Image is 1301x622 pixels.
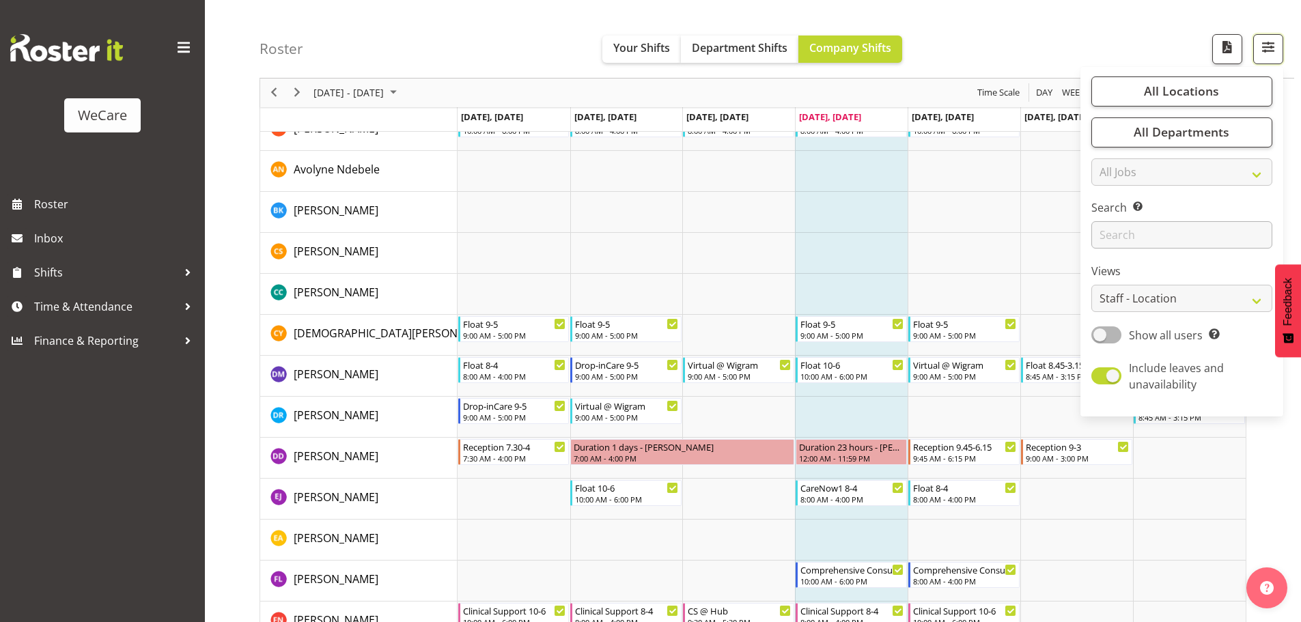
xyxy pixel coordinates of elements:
div: 9:00 AM - 5:00 PM [575,371,678,382]
div: Virtual @ Wigram [575,399,678,412]
span: Show all users [1129,328,1203,343]
div: 9:00 AM - 5:00 PM [463,330,566,341]
div: Float 10-6 [800,358,904,371]
div: Float 9-5 [463,317,566,330]
div: Float 9-5 [913,317,1016,330]
button: Next [288,85,307,102]
div: Demi Dumitrean"s event - Reception 7.30-4 Begin From Monday, September 15, 2025 at 7:30:00 AM GMT... [458,439,570,465]
div: Demi Dumitrean"s event - Reception 9.45-6.15 Begin From Friday, September 19, 2025 at 9:45:00 AM ... [908,439,1020,465]
span: [PERSON_NAME] [294,408,378,423]
span: Avolyne Ndebele [294,162,380,177]
td: Brian Ko resource [260,192,458,233]
button: Download a PDF of the roster according to the set date range. [1212,34,1242,64]
td: Avolyne Ndebele resource [260,151,458,192]
span: [PERSON_NAME] [294,285,378,300]
div: 9:00 AM - 5:00 PM [575,330,678,341]
span: Time & Attendance [34,296,178,317]
button: All Departments [1091,117,1272,147]
div: Comprehensive Consult 10-6 [800,563,904,576]
button: Timeline Day [1034,85,1055,102]
div: 9:00 AM - 5:00 PM [463,412,566,423]
div: Felize Lacson"s event - Comprehensive Consult 8-4 Begin From Friday, September 19, 2025 at 8:00:0... [908,562,1020,588]
div: 9:00 AM - 3:00 PM [1026,453,1129,464]
div: Deepti Mahajan"s event - Drop-inCare 9-5 Begin From Tuesday, September 16, 2025 at 9:00:00 AM GMT... [570,357,682,383]
button: Timeline Week [1060,85,1088,102]
span: Company Shifts [809,40,891,55]
button: All Locations [1091,76,1272,107]
div: 8:00 AM - 4:00 PM [913,494,1016,505]
label: Search [1091,200,1272,216]
div: 8:45 AM - 3:15 PM [1138,412,1242,423]
div: Duration 1 days - [PERSON_NAME] [574,440,791,453]
span: [DATE], [DATE] [1024,111,1087,123]
td: Charlotte Courtney resource [260,274,458,315]
button: Department Shifts [681,36,798,63]
div: 9:00 AM - 5:00 PM [800,330,904,341]
div: 7:00 AM - 4:00 PM [574,453,791,464]
a: [PERSON_NAME] [294,489,378,505]
div: Float 8-4 [913,481,1016,494]
span: Week [1061,85,1087,102]
div: Ella Jarvis"s event - Float 10-6 Begin From Tuesday, September 16, 2025 at 10:00:00 AM GMT+12:00 ... [570,480,682,506]
img: Rosterit website logo [10,34,123,61]
button: Company Shifts [798,36,902,63]
span: [PERSON_NAME] [294,490,378,505]
span: [PERSON_NAME] [294,244,378,259]
span: Include leaves and unavailability [1129,361,1224,392]
button: Time Scale [975,85,1022,102]
div: Christianna Yu"s event - Float 9-5 Begin From Thursday, September 18, 2025 at 9:00:00 AM GMT+12:0... [796,316,907,342]
div: Christianna Yu"s event - Float 9-5 Begin From Tuesday, September 16, 2025 at 9:00:00 AM GMT+12:00... [570,316,682,342]
span: All Departments [1134,124,1229,141]
label: Views [1091,264,1272,280]
span: Finance & Reporting [34,330,178,351]
div: Demi Dumitrean"s event - Duration 23 hours - Demi Dumitrean Begin From Thursday, September 18, 20... [796,439,907,465]
div: next period [285,79,309,107]
span: [DATE], [DATE] [912,111,974,123]
span: Shifts [34,262,178,283]
a: [PERSON_NAME] [294,366,378,382]
a: [PERSON_NAME] [294,202,378,218]
div: Clinical Support 8-4 [575,604,678,617]
span: [DATE], [DATE] [686,111,749,123]
div: 8:45 AM - 3:15 PM [1026,371,1129,382]
button: September 2025 [311,85,403,102]
span: [DATE], [DATE] [574,111,636,123]
div: Virtual @ Wigram [913,358,1016,371]
div: Christianna Yu"s event - Float 9-5 Begin From Friday, September 19, 2025 at 9:00:00 AM GMT+12:00 ... [908,316,1020,342]
td: Catherine Stewart resource [260,233,458,274]
button: Feedback - Show survey [1275,264,1301,357]
a: [PERSON_NAME] [294,530,378,546]
button: Previous [265,85,283,102]
div: Float 9-5 [575,317,678,330]
div: Ella Jarvis"s event - Float 8-4 Begin From Friday, September 19, 2025 at 8:00:00 AM GMT+12:00 End... [908,480,1020,506]
div: Deepti Mahajan"s event - Virtual @ Wigram Begin From Friday, September 19, 2025 at 9:00:00 AM GMT... [908,357,1020,383]
div: Float 8-4 [463,358,566,371]
div: 10:00 AM - 6:00 PM [800,371,904,382]
div: CS @ Hub [688,604,791,617]
div: 7:30 AM - 4:00 PM [463,453,566,464]
span: Inbox [34,228,198,249]
div: Float 8.45-3.15 [1026,358,1129,371]
span: [PERSON_NAME] [294,367,378,382]
div: September 15 - 21, 2025 [309,79,405,107]
div: Drop-inCare 9-5 [463,399,566,412]
span: Time Scale [976,85,1021,102]
div: 9:00 AM - 5:00 PM [688,371,791,382]
div: Deepti Raturi"s event - Virtual @ Wigram Begin From Tuesday, September 16, 2025 at 9:00:00 AM GMT... [570,398,682,424]
div: Deepti Mahajan"s event - Float 10-6 Begin From Thursday, September 18, 2025 at 10:00:00 AM GMT+12... [796,357,907,383]
h4: Roster [260,41,303,57]
a: [DEMOGRAPHIC_DATA][PERSON_NAME] [294,325,496,341]
div: Deepti Mahajan"s event - Virtual @ Wigram Begin From Wednesday, September 17, 2025 at 9:00:00 AM ... [683,357,794,383]
td: Demi Dumitrean resource [260,438,458,479]
span: [PERSON_NAME] [294,531,378,546]
span: Roster [34,194,198,214]
div: 9:00 AM - 5:00 PM [575,412,678,423]
div: Virtual @ Wigram [688,358,791,371]
span: All Locations [1144,83,1219,100]
div: 9:00 AM - 5:00 PM [913,330,1016,341]
span: [DATE], [DATE] [461,111,523,123]
div: 10:00 AM - 6:00 PM [800,576,904,586]
span: [DATE], [DATE] [799,111,861,123]
td: Ella Jarvis resource [260,479,458,520]
div: Deepti Raturi"s event - Drop-inCare 9-5 Begin From Monday, September 15, 2025 at 9:00:00 AM GMT+1... [458,398,570,424]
